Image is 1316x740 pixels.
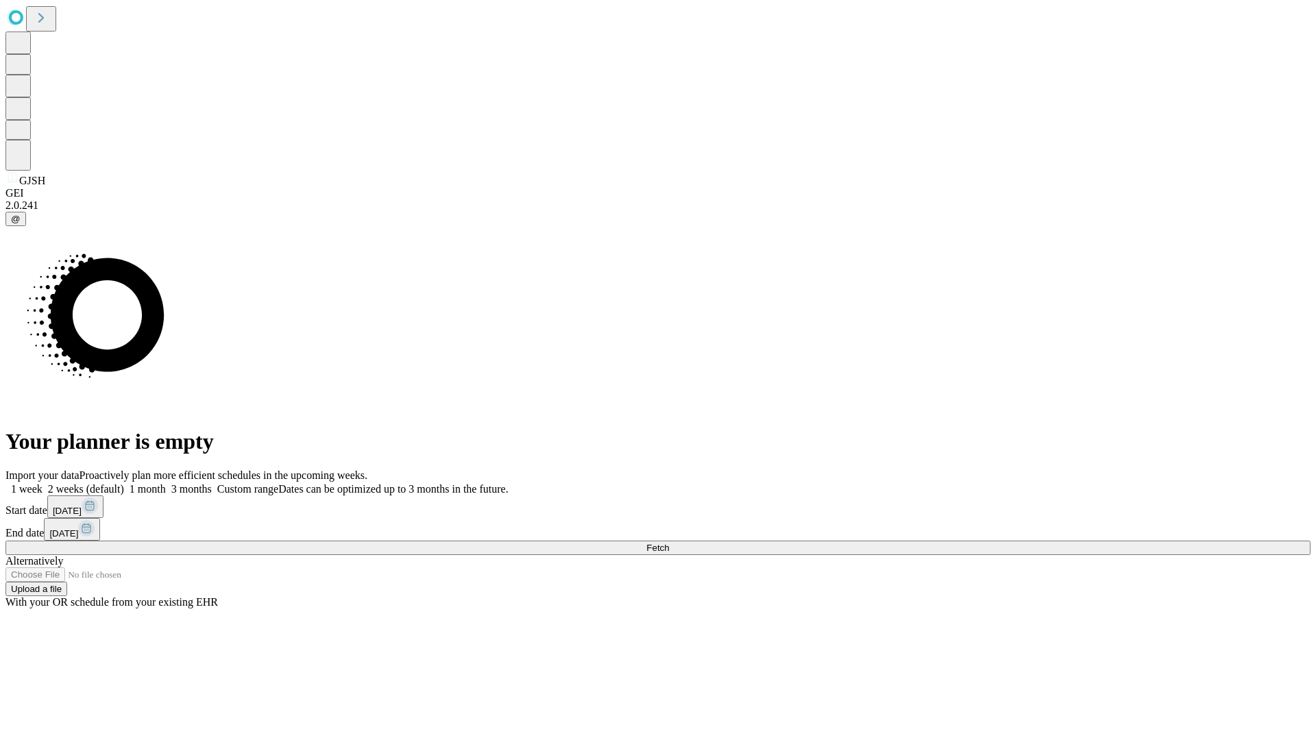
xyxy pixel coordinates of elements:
div: Start date [5,495,1311,518]
span: @ [11,214,21,224]
span: 3 months [171,483,212,495]
span: Custom range [217,483,278,495]
span: [DATE] [53,506,82,516]
span: With your OR schedule from your existing EHR [5,596,218,608]
div: 2.0.241 [5,199,1311,212]
div: GEI [5,187,1311,199]
span: Proactively plan more efficient schedules in the upcoming weeks. [80,469,367,481]
span: Fetch [646,543,669,553]
span: Alternatively [5,555,63,567]
button: [DATE] [47,495,103,518]
button: [DATE] [44,518,100,541]
span: Dates can be optimized up to 3 months in the future. [278,483,508,495]
div: End date [5,518,1311,541]
span: 1 week [11,483,42,495]
button: @ [5,212,26,226]
button: Fetch [5,541,1311,555]
span: [DATE] [49,528,78,539]
h1: Your planner is empty [5,429,1311,454]
span: Import your data [5,469,80,481]
span: 2 weeks (default) [48,483,124,495]
span: GJSH [19,175,45,186]
button: Upload a file [5,582,67,596]
span: 1 month [130,483,166,495]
